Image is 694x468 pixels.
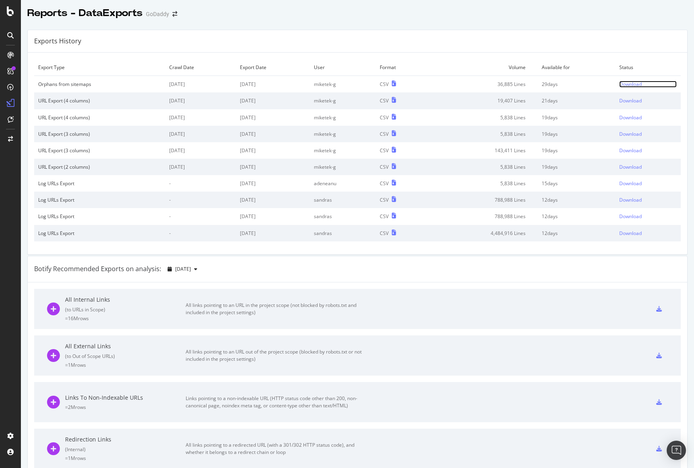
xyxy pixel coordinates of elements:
[310,192,375,208] td: sandras
[619,180,677,187] a: Download
[619,131,642,137] div: Download
[656,446,662,452] div: csv-export
[65,446,186,453] div: ( Internal )
[310,126,375,142] td: miketek-g
[428,76,537,93] td: 36,885 Lines
[236,225,310,241] td: [DATE]
[65,296,186,304] div: All Internal Links
[186,348,366,363] div: All links pointing to an URL out of the project scope (blocked by robots.txt or not included in t...
[165,175,236,192] td: -
[65,362,186,368] div: = 1M rows
[310,208,375,225] td: sandras
[538,192,615,208] td: 12 days
[186,302,366,316] div: All links pointing to an URL in the project scope (not blocked by robots.txt and included in the ...
[65,353,186,360] div: ( to Out of Scope URLs )
[65,435,186,443] div: Redirection Links
[619,230,642,237] div: Download
[619,180,642,187] div: Download
[619,147,677,154] a: Download
[38,163,161,170] div: URL Export (2 columns)
[619,213,677,220] a: Download
[619,163,677,170] a: Download
[538,126,615,142] td: 19 days
[172,11,177,17] div: arrow-right-arrow-left
[34,59,165,76] td: Export Type
[619,213,642,220] div: Download
[236,159,310,175] td: [DATE]
[34,264,161,274] div: Botify Recommended Exports on analysis:
[380,114,389,121] div: CSV
[236,76,310,93] td: [DATE]
[380,213,389,220] div: CSV
[538,225,615,241] td: 12 days
[428,126,537,142] td: 5,838 Lines
[310,159,375,175] td: miketek-g
[619,163,642,170] div: Download
[310,142,375,159] td: miketek-g
[380,163,389,170] div: CSV
[165,126,236,142] td: [DATE]
[38,196,161,203] div: Log URLs Export
[538,208,615,225] td: 12 days
[380,196,389,203] div: CSV
[38,114,161,121] div: URL Export (4 columns)
[65,306,186,313] div: ( to URLs in Scope )
[428,225,537,241] td: 4,484,916 Lines
[65,342,186,350] div: All External Links
[619,81,677,88] a: Download
[428,109,537,126] td: 5,838 Lines
[165,225,236,241] td: -
[619,114,642,121] div: Download
[428,175,537,192] td: 5,838 Lines
[236,92,310,109] td: [DATE]
[38,180,161,187] div: Log URLs Export
[175,266,191,272] span: 2025 Aug. 10th
[65,315,186,322] div: = 16M rows
[376,59,428,76] td: Format
[619,196,677,203] a: Download
[656,399,662,405] div: csv-export
[165,159,236,175] td: [DATE]
[380,230,389,237] div: CSV
[428,92,537,109] td: 19,407 Lines
[236,142,310,159] td: [DATE]
[538,109,615,126] td: 19 days
[165,92,236,109] td: [DATE]
[428,208,537,225] td: 788,988 Lines
[656,306,662,312] div: csv-export
[619,114,677,121] a: Download
[65,455,186,462] div: = 1M rows
[186,441,366,456] div: All links pointing to a redirected URL (with a 301/302 HTTP status code), and whether it belongs ...
[38,131,161,137] div: URL Export (3 columns)
[236,175,310,192] td: [DATE]
[538,76,615,93] td: 29 days
[146,10,169,18] div: GoDaddy
[165,192,236,208] td: -
[619,147,642,154] div: Download
[27,6,143,20] div: Reports - DataExports
[165,76,236,93] td: [DATE]
[619,196,642,203] div: Download
[310,175,375,192] td: adeneanu
[34,37,81,46] div: Exports History
[619,97,677,104] a: Download
[164,263,201,276] button: [DATE]
[165,109,236,126] td: [DATE]
[310,109,375,126] td: miketek-g
[165,59,236,76] td: Crawl Date
[380,147,389,154] div: CSV
[236,59,310,76] td: Export Date
[236,109,310,126] td: [DATE]
[428,59,537,76] td: Volume
[236,126,310,142] td: [DATE]
[619,230,677,237] a: Download
[538,175,615,192] td: 15 days
[538,159,615,175] td: 19 days
[65,404,186,411] div: = 2M rows
[186,395,366,409] div: Links pointing to a non-indexable URL (HTTP status code other than 200, non-canonical page, noind...
[538,142,615,159] td: 19 days
[428,192,537,208] td: 788,988 Lines
[38,230,161,237] div: Log URLs Export
[428,142,537,159] td: 143,411 Lines
[310,59,375,76] td: User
